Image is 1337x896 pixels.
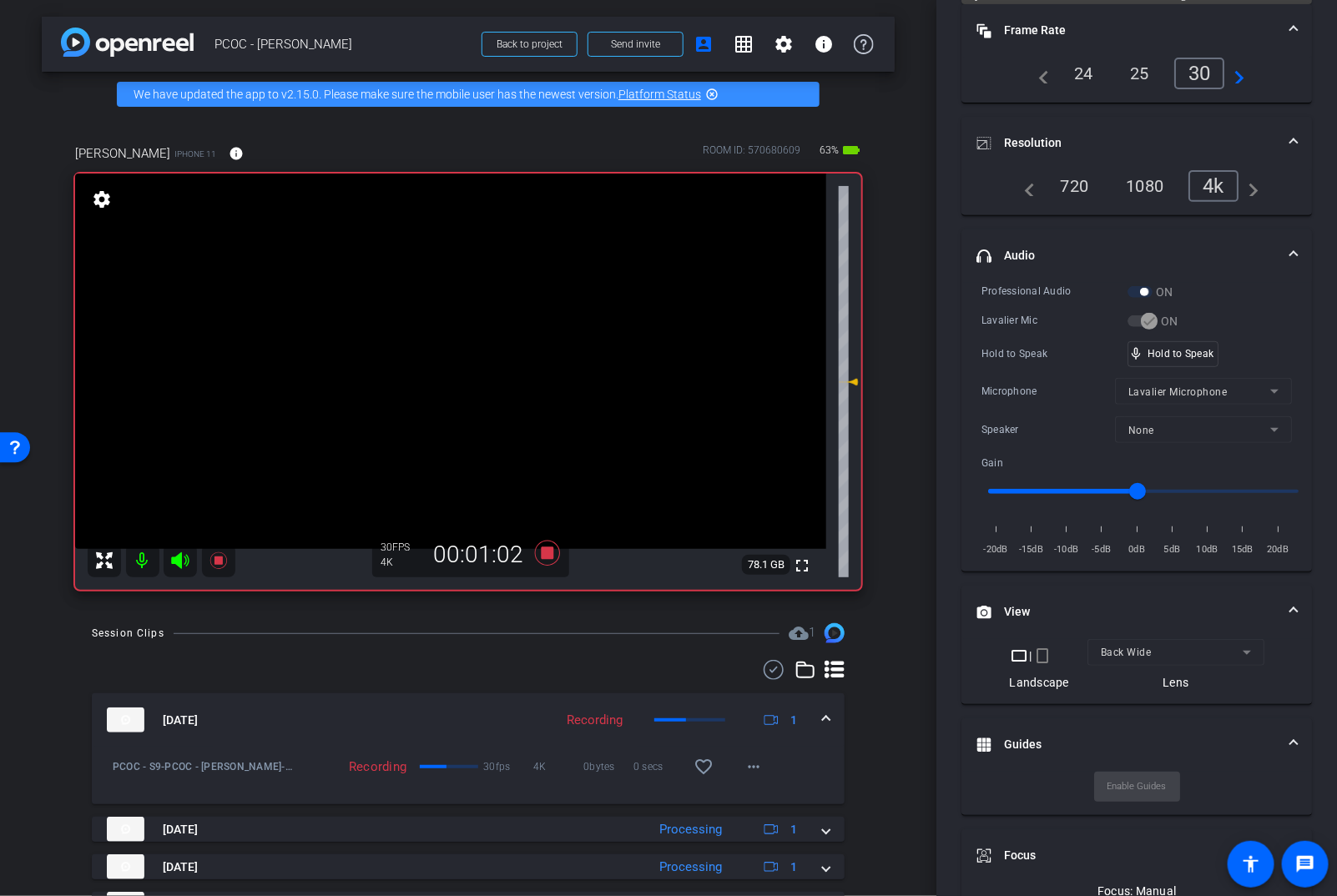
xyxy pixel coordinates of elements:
[976,736,1277,753] mat-panel-title: Guides
[839,372,859,392] mat-icon: 0 dB
[381,541,422,554] div: 30
[92,747,845,804] div: thumb-nail[DATE]Recording1
[694,757,714,777] mat-icon: favorite_border
[533,758,583,775] span: 4K
[618,88,701,101] a: Platform Status
[294,758,416,775] div: Recording
[497,38,563,50] span: Back to project
[976,603,1277,621] mat-panel-title: View
[611,38,660,51] span: Send invite
[981,283,1128,300] div: Professional Audio
[117,82,820,107] div: We have updated the app to v2.15.0. Please make sure the mobile user has the newest version.
[790,821,797,838] span: 1
[392,541,410,553] span: FPS
[1229,541,1257,558] span: 15dB
[790,858,797,876] span: 1
[734,34,754,54] mat-icon: grid_on
[483,758,533,775] span: 30fps
[981,345,1128,362] div: Hold to Speak
[92,817,845,842] mat-expansion-panel-header: thumb-nail[DATE]Processing1
[961,718,1312,772] mat-expansion-panel-header: Guides
[163,821,198,838] span: [DATE]
[633,758,684,775] span: 0 secs
[961,170,1312,215] div: Resolution
[174,148,216,160] span: iPhone 11
[61,28,194,57] img: app-logo
[163,712,198,729] span: [DATE]
[841,140,861,160] mat-icon: battery_std
[1224,63,1244,83] mat-icon: navigate_next
[588,32,684,57] button: Send invite
[981,383,1115,400] div: Microphone
[1148,348,1213,360] span: Hold to Speak
[703,143,800,167] div: ROOM ID: 570680609
[381,556,422,569] div: 4K
[1009,646,1068,666] div: |
[789,623,809,643] mat-icon: cloud_upload
[981,455,1128,471] div: Gain
[961,117,1312,170] mat-expansion-panel-header: Resolution
[961,4,1312,58] mat-expansion-panel-header: Frame Rate
[107,707,144,732] img: thumb-nail
[1295,854,1315,874] mat-icon: message
[651,820,730,839] div: Processing
[742,555,790,575] span: 78.1 GB
[107,817,144,842] img: thumb-nail
[789,623,815,643] span: Destinations for your clips
[482,32,578,57] button: Back to project
[825,623,845,643] img: Session clips
[694,34,714,54] mat-icon: account_box
[809,625,815,640] span: 1
[1052,541,1081,558] span: -10dB
[814,34,834,54] mat-icon: info
[961,639,1312,704] div: View
[1015,176,1035,196] mat-icon: navigate_before
[583,758,633,775] span: 0bytes
[90,189,114,209] mat-icon: settings
[792,556,812,576] mat-icon: fullscreen
[92,693,845,747] mat-expansion-panel-header: thumb-nail[DATE]Recording1
[651,858,730,877] div: Processing
[961,283,1312,571] div: Audio
[107,854,144,879] img: thumb-nail
[961,58,1312,103] div: Frame Rate
[214,28,472,61] span: PCOC - [PERSON_NAME]
[229,146,244,161] mat-icon: info
[422,541,534,569] div: 00:01:02
[1128,346,1143,361] span: mic_none
[774,34,794,54] mat-icon: settings
[961,229,1312,283] mat-expansion-panel-header: Audio
[1241,854,1261,874] mat-icon: accessibility
[92,854,845,879] mat-expansion-panel-header: thumb-nail[DATE]Processing1
[744,757,764,777] mat-icon: more_horiz
[705,88,719,101] mat-icon: highlight_off
[790,712,797,729] span: 1
[981,421,1115,438] div: Speaker
[1009,674,1068,691] div: Landscape
[163,858,198,876] span: [DATE]
[817,137,841,164] span: 63%
[1239,176,1259,196] mat-icon: navigate_next
[976,247,1277,264] mat-panel-title: Audio
[1158,313,1178,330] label: ON
[976,847,1277,864] mat-panel-title: Focus
[92,625,164,642] div: Session Clips
[1029,63,1049,83] mat-icon: navigate_before
[113,758,294,775] span: PCOC - S9-PCOC - [PERSON_NAME]-902-1-2025-10-06-11-52-05-240-0
[1153,284,1173,300] label: ON
[981,312,1128,329] div: Lavalier Mic
[75,144,170,163] span: [PERSON_NAME]
[558,711,631,730] div: Recording
[976,134,1277,152] mat-panel-title: Resolution
[976,22,1277,39] mat-panel-title: Frame Rate
[961,586,1312,639] mat-expansion-panel-header: View
[1087,541,1116,558] span: -5dB
[1158,541,1186,558] span: 5dB
[1264,541,1292,558] span: 20dB
[1017,541,1045,558] span: -15dB
[981,541,1010,558] span: -20dB
[961,829,1312,883] mat-expansion-panel-header: Focus
[1123,541,1151,558] span: 0dB
[1193,541,1222,558] span: 10dB
[961,772,1312,815] div: Guides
